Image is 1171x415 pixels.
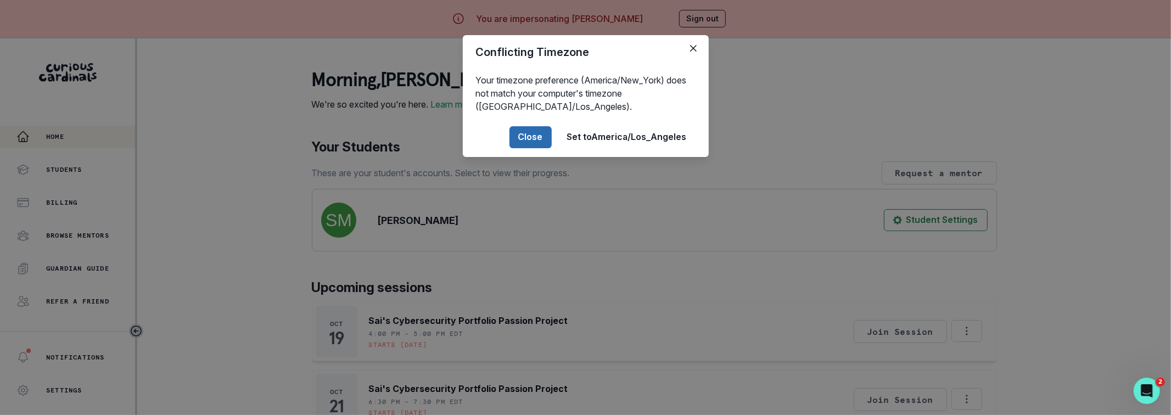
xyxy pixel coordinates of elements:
[463,35,709,69] header: Conflicting Timezone
[1134,378,1160,404] iframe: Intercom live chat
[558,126,696,148] button: Set toAmerica/Los_Angeles
[685,40,702,57] button: Close
[1156,378,1165,386] span: 2
[463,69,709,117] div: Your timezone preference (America/New_York) does not match your computer's timezone ([GEOGRAPHIC_...
[509,126,552,148] button: Close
